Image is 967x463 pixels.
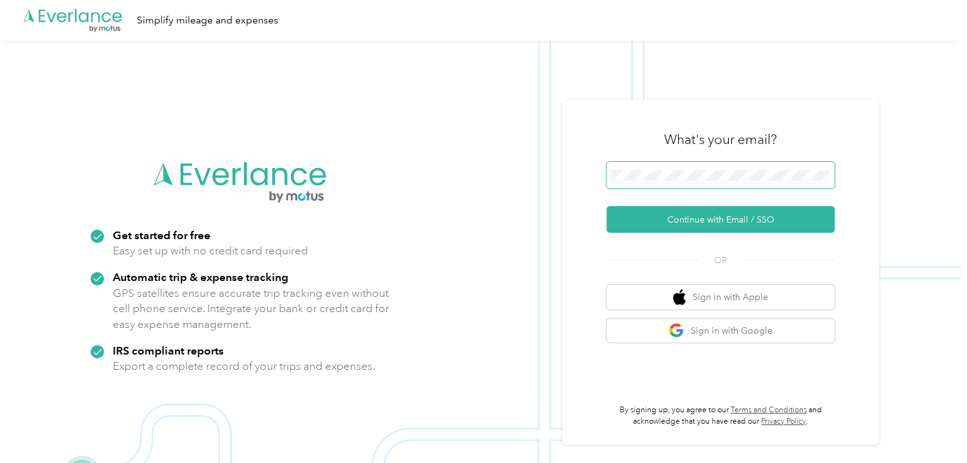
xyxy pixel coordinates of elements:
[606,318,835,343] button: google logoSign in with Google
[761,417,806,426] a: Privacy Policy
[698,254,743,267] span: OR
[606,206,835,233] button: Continue with Email / SSO
[606,405,835,427] p: By signing up, you agree to our and acknowledge that you have read our .
[606,285,835,310] button: apple logoSign in with Apple
[137,13,278,29] div: Simplify mileage and expenses
[113,228,210,242] strong: Get started for free
[673,289,686,305] img: apple logo
[731,405,807,415] a: Terms and Conditions
[113,358,375,374] p: Export a complete record of your trips and expenses.
[113,344,224,357] strong: IRS compliant reports
[669,323,684,339] img: google logo
[664,131,777,148] h3: What's your email?
[113,243,308,259] p: Easy set up with no credit card required
[113,270,288,284] strong: Automatic trip & expense tracking
[113,285,390,332] p: GPS satellites ensure accurate trip tracking even without cell phone service. Integrate your bank...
